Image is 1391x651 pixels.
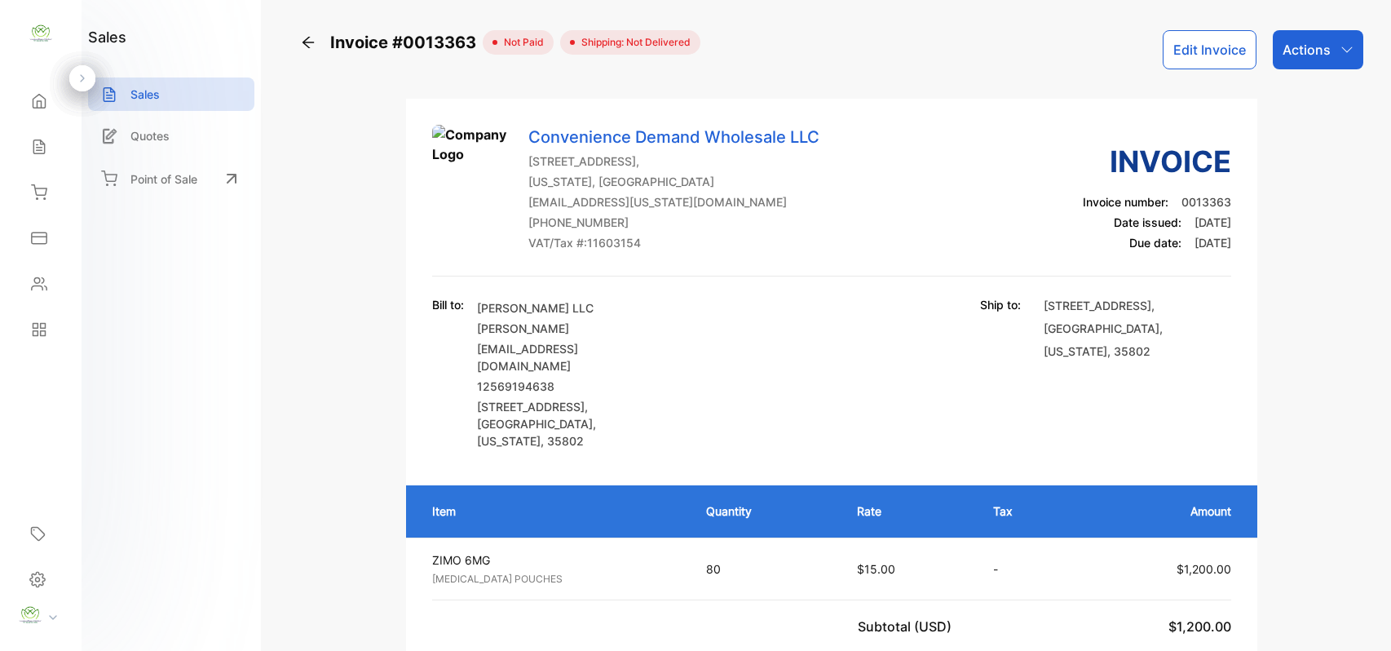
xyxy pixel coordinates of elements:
[1181,195,1231,209] span: 0013363
[575,35,691,50] span: Shipping: Not Delivered
[528,234,819,251] p: VAT/Tax #: 11603154
[432,572,677,587] p: [MEDICAL_DATA] POUCHES
[1114,215,1181,229] span: Date issued:
[18,603,42,627] img: profile
[477,400,585,414] span: [STREET_ADDRESS]
[528,214,819,231] p: [PHONE_NUMBER]
[432,503,673,520] p: Item
[857,503,960,520] p: Rate
[528,193,819,210] p: [EMAIL_ADDRESS][US_STATE][DOMAIN_NAME]
[980,296,1021,313] p: Ship to:
[130,170,197,188] p: Point of Sale
[1177,562,1231,576] span: $1,200.00
[477,340,665,374] p: [EMAIL_ADDRESS][DOMAIN_NAME]
[858,617,958,636] p: Subtotal (USD)
[432,551,677,569] p: ZIMO 6MG
[29,21,53,46] img: logo
[1194,236,1231,250] span: [DATE]
[130,127,170,144] p: Quotes
[1083,195,1168,209] span: Invoice number:
[1323,582,1391,651] iframe: LiveChat chat widget
[432,296,464,313] p: Bill to:
[1273,30,1363,69] button: Actions
[1194,215,1231,229] span: [DATE]
[993,503,1061,520] p: Tax
[857,562,895,576] span: $15.00
[130,86,160,103] p: Sales
[88,161,254,197] a: Point of Sale
[706,560,824,578] p: 80
[88,77,254,111] a: Sales
[432,125,514,206] img: Company Logo
[88,119,254,153] a: Quotes
[477,299,665,317] p: [PERSON_NAME] LLC
[1163,30,1256,69] button: Edit Invoice
[477,378,665,395] p: 12569194638
[88,26,126,48] h1: sales
[1044,299,1151,312] span: [STREET_ADDRESS]
[528,153,819,170] p: [STREET_ADDRESS],
[477,320,665,337] p: [PERSON_NAME]
[528,173,819,190] p: [US_STATE], [GEOGRAPHIC_DATA]
[993,560,1061,578] p: -
[1129,236,1181,250] span: Due date:
[497,35,544,50] span: not paid
[541,434,584,448] span: , 35802
[1283,40,1331,60] p: Actions
[330,30,483,55] span: Invoice #0013363
[528,125,819,149] p: Convenience Demand Wholesale LLC
[1107,344,1150,358] span: , 35802
[1168,618,1231,635] span: $1,200.00
[1083,139,1231,184] h3: Invoice
[706,503,824,520] p: Quantity
[1093,503,1231,520] p: Amount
